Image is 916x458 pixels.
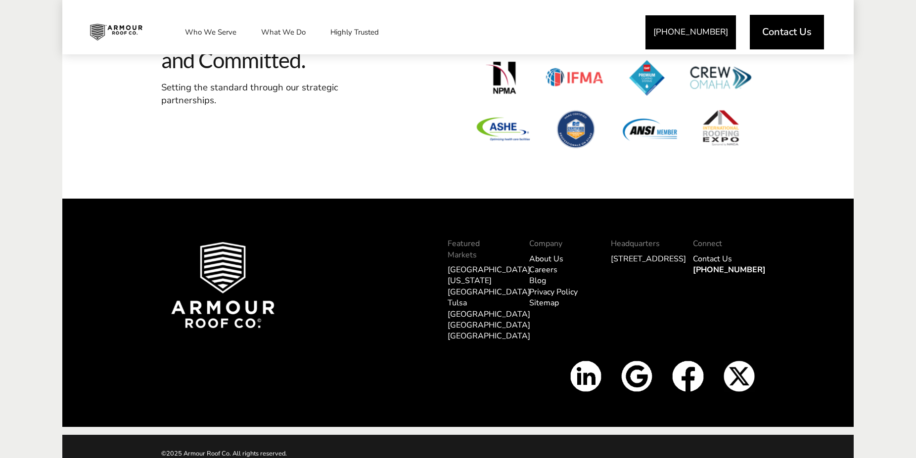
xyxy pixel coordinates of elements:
[448,309,530,320] a: [GEOGRAPHIC_DATA]
[621,361,652,392] img: Google Icon White
[672,361,703,392] img: Facbook icon white
[175,20,246,44] a: Who We Serve
[448,275,530,297] a: [US_STATE][GEOGRAPHIC_DATA]
[693,253,732,264] a: Contact Us
[321,20,389,44] a: Highly Trusted
[529,264,557,275] a: Careers
[693,238,755,249] p: Connect
[724,361,755,392] img: X Icon White v2
[529,238,591,249] p: Company
[570,361,601,392] img: Linkedin Icon White
[448,238,509,260] p: Featured Markets
[448,331,530,341] a: [GEOGRAPHIC_DATA]
[529,253,563,264] a: About Us
[171,242,275,328] img: Armour Roof Co Footer Logo 2025
[161,81,338,107] span: Setting the standard through our strategic partnerships.
[529,287,578,297] a: Privacy Policy
[251,20,316,44] a: What We Do
[448,264,530,275] a: [GEOGRAPHIC_DATA]
[82,20,150,44] img: Industrial and Commercial Roofing Company | Armour Roof Co.
[448,297,467,308] a: Tulsa
[645,15,736,49] a: [PHONE_NUMBER]
[750,15,824,49] a: Contact Us
[762,27,812,37] span: Contact Us
[611,253,686,264] a: [STREET_ADDRESS]
[529,275,546,286] a: Blog
[611,238,673,249] p: Headquarters
[693,264,766,275] a: [PHONE_NUMBER]
[529,297,559,308] a: Sitemap
[448,320,530,331] a: [GEOGRAPHIC_DATA]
